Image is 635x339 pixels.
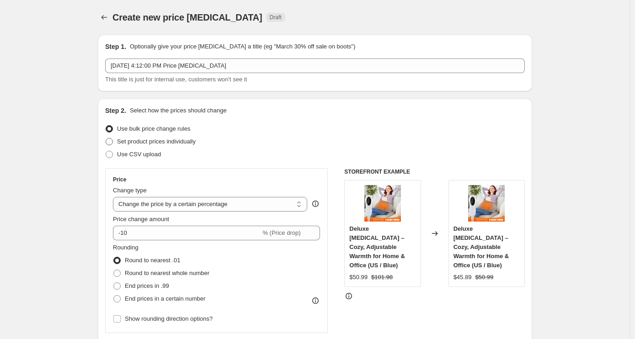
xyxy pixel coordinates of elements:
span: % (Price drop) [262,229,300,236]
strike: $50.99 [475,273,493,282]
img: he1b_80x.jpg [364,185,401,222]
div: $50.99 [349,273,368,282]
p: Optionally give your price [MEDICAL_DATA] a title (eg "March 30% off sale on boots") [130,42,355,51]
h2: Step 2. [105,106,126,115]
span: Change type [113,187,147,194]
span: Price change amount [113,216,169,222]
button: Price change jobs [98,11,111,24]
span: This title is just for internal use, customers won't see it [105,76,247,83]
h2: Step 1. [105,42,126,51]
span: Rounding [113,244,139,251]
p: Select how the prices should change [130,106,227,115]
span: Use CSV upload [117,151,161,158]
span: Set product prices individually [117,138,196,145]
span: Deluxe [MEDICAL_DATA] – Cozy, Adjustable Warmth for Home & Office (US / Blue) [454,225,509,269]
span: Use bulk price change rules [117,125,190,132]
span: Create new price [MEDICAL_DATA] [112,12,262,22]
img: he1b_80x.jpg [468,185,505,222]
div: help [311,199,320,208]
div: $45.89 [454,273,472,282]
span: Show rounding direction options? [125,315,213,322]
span: Round to nearest whole number [125,270,209,276]
span: End prices in a certain number [125,295,205,302]
span: Round to nearest .01 [125,257,180,264]
input: -15 [113,226,261,240]
span: End prices in .99 [125,282,169,289]
h3: Price [113,176,126,183]
span: Deluxe [MEDICAL_DATA] – Cozy, Adjustable Warmth for Home & Office (US / Blue) [349,225,405,269]
input: 30% off holiday sale [105,58,525,73]
h6: STOREFRONT EXAMPLE [344,168,525,175]
strike: $101.98 [371,273,393,282]
span: Draft [270,14,282,21]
